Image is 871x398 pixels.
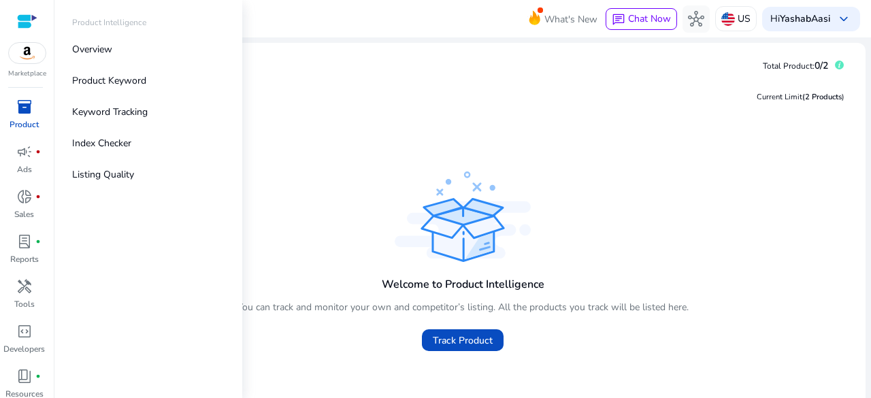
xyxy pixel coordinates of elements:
[72,73,146,88] p: Product Keyword
[16,323,33,339] span: code_blocks
[16,368,33,384] span: book_4
[395,171,531,261] img: track_product.svg
[770,14,830,24] p: Hi
[757,92,844,103] div: Current Limit )
[612,13,625,27] span: chat
[8,69,46,79] p: Marketplace
[16,99,33,115] span: inventory_2
[14,208,34,220] p: Sales
[738,7,751,31] p: US
[10,118,39,131] p: Product
[382,278,544,291] h4: Welcome to Product Intelligence
[72,16,146,29] p: Product Intelligence
[10,253,39,265] p: Reports
[72,167,134,182] p: Listing Quality
[688,11,704,27] span: hub
[35,194,41,199] span: fiber_manual_record
[35,149,41,154] span: fiber_manual_record
[763,61,815,71] span: Total Product:
[16,144,33,160] span: campaign
[544,7,597,31] span: What's New
[683,5,710,33] button: hub
[606,8,677,30] button: chatChat Now
[721,12,735,26] img: us.svg
[628,12,671,25] span: Chat Now
[433,333,493,348] span: Track Product
[836,11,852,27] span: keyboard_arrow_down
[16,188,33,205] span: donut_small
[802,92,842,102] span: (2 Products
[72,42,112,56] p: Overview
[780,12,830,25] b: YashabAasi
[14,298,35,310] p: Tools
[16,233,33,250] span: lab_profile
[815,59,828,72] span: 0/2
[72,105,148,119] p: Keyword Tracking
[9,43,46,63] img: amazon.svg
[16,278,33,295] span: handyman
[17,163,32,176] p: Ads
[35,239,41,244] span: fiber_manual_record
[72,136,131,150] p: Index Checker
[3,343,45,355] p: Developers
[35,374,41,379] span: fiber_manual_record
[237,300,689,314] p: You can track and monitor your own and competitor’s listing. All the products you track will be l...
